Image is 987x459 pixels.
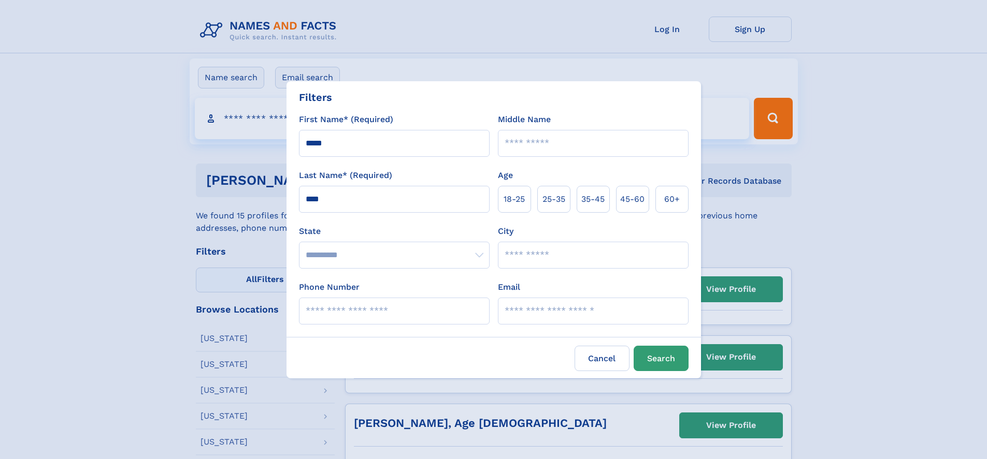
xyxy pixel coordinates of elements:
[575,346,630,371] label: Cancel
[299,281,360,293] label: Phone Number
[581,193,605,205] span: 35‑45
[498,169,513,182] label: Age
[504,193,525,205] span: 18‑25
[498,225,513,238] label: City
[542,193,565,205] span: 25‑35
[620,193,645,205] span: 45‑60
[299,113,393,126] label: First Name* (Required)
[299,90,332,105] div: Filters
[664,193,680,205] span: 60+
[634,346,689,371] button: Search
[299,225,490,238] label: State
[299,169,392,182] label: Last Name* (Required)
[498,113,551,126] label: Middle Name
[498,281,520,293] label: Email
